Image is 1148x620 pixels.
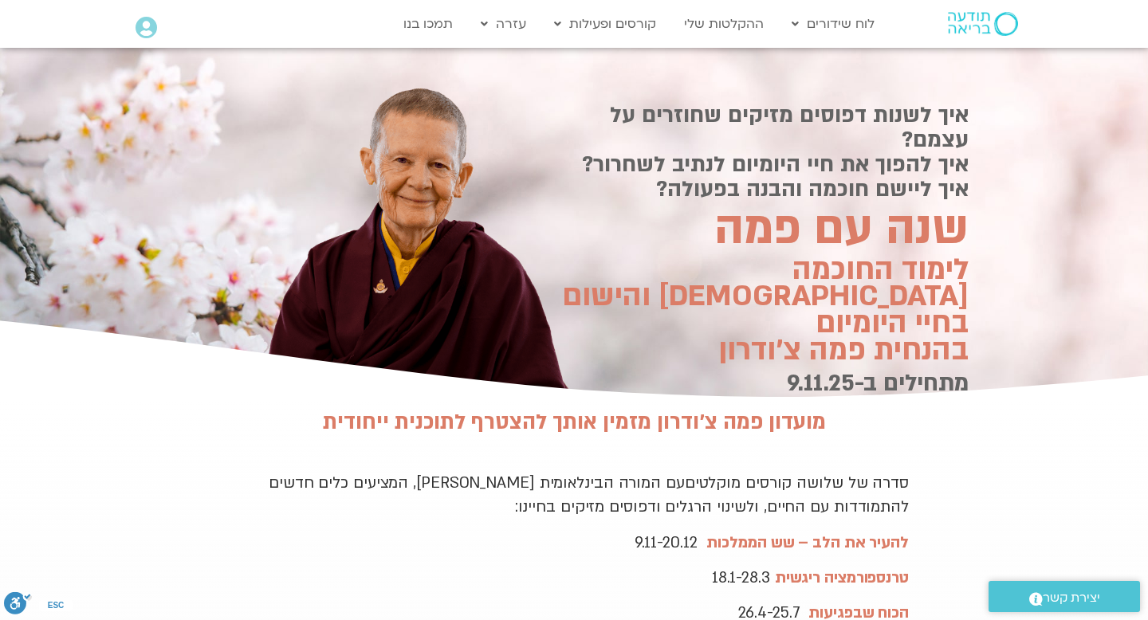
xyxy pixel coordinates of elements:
h2: מועדון פמה צ׳ודרון מזמין אותך להצטרף לתוכנית ייחודית [239,410,909,434]
h2: לימוד החוכמה [DEMOGRAPHIC_DATA] והישום בחיי היומיום בהנחית פמה צ׳ודרון [538,257,969,363]
a: יצירת קשר [989,581,1140,612]
a: עזרה [473,9,534,39]
strong: להעיר את הלב – שש הממלכות [706,532,909,553]
a: קורסים ופעילות [546,9,664,39]
span: עם המורה הבינלאומית [PERSON_NAME], המציעים כלים חדשים להתמודדות עם החיים, ולשינוי הרגלים ודפוסים ... [269,473,909,517]
strong: טרנספורמציה ריגשית [775,567,909,588]
a: ההקלטות שלי [676,9,772,39]
h2: מתחילים ב-9.11.25 [538,370,969,396]
a: תמכו בנו [395,9,461,39]
span: 18.1-28.3 [712,567,770,588]
span: 9.11-20.12 [635,532,698,553]
span: יצירת קשר [1043,587,1100,609]
img: תודעה בריאה [948,12,1018,36]
h2: שנה עם פמה [538,208,969,250]
a: לוח שידורים [784,9,883,39]
span: סדרה של שלושה קורסים מוקלטים [269,473,909,517]
h2: איך לשנות דפוסים מזיקים שחוזרים על עצמם? איך להפוך את חיי היומיום לנתיב לשחרור? איך ליישם חוכמה ו... [538,103,969,202]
